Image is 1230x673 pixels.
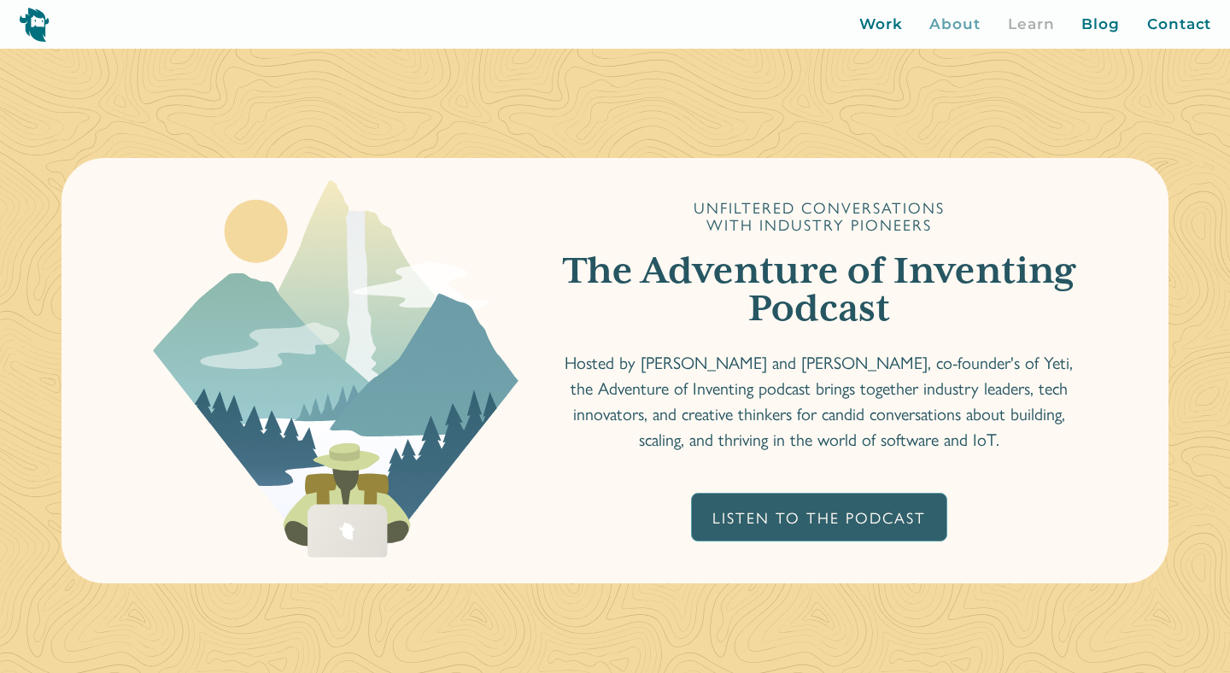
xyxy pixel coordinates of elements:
[1147,14,1211,36] a: Contact
[561,349,1077,452] p: Hosted by [PERSON_NAME] and [PERSON_NAME], co-founder's of Yeti, the Adventure of Inventing podca...
[19,7,50,42] img: yeti logo icon
[929,14,981,36] a: About
[561,254,1077,329] h1: The Adventure of Inventing Podcast
[694,199,945,233] div: Unfiltered Conversations with Industry Pioneers
[1081,14,1120,36] a: Blog
[712,507,926,527] div: Listen To The Podcast
[691,493,947,541] a: Listen To The Podcast
[859,14,903,36] a: Work
[1008,14,1055,36] a: Learn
